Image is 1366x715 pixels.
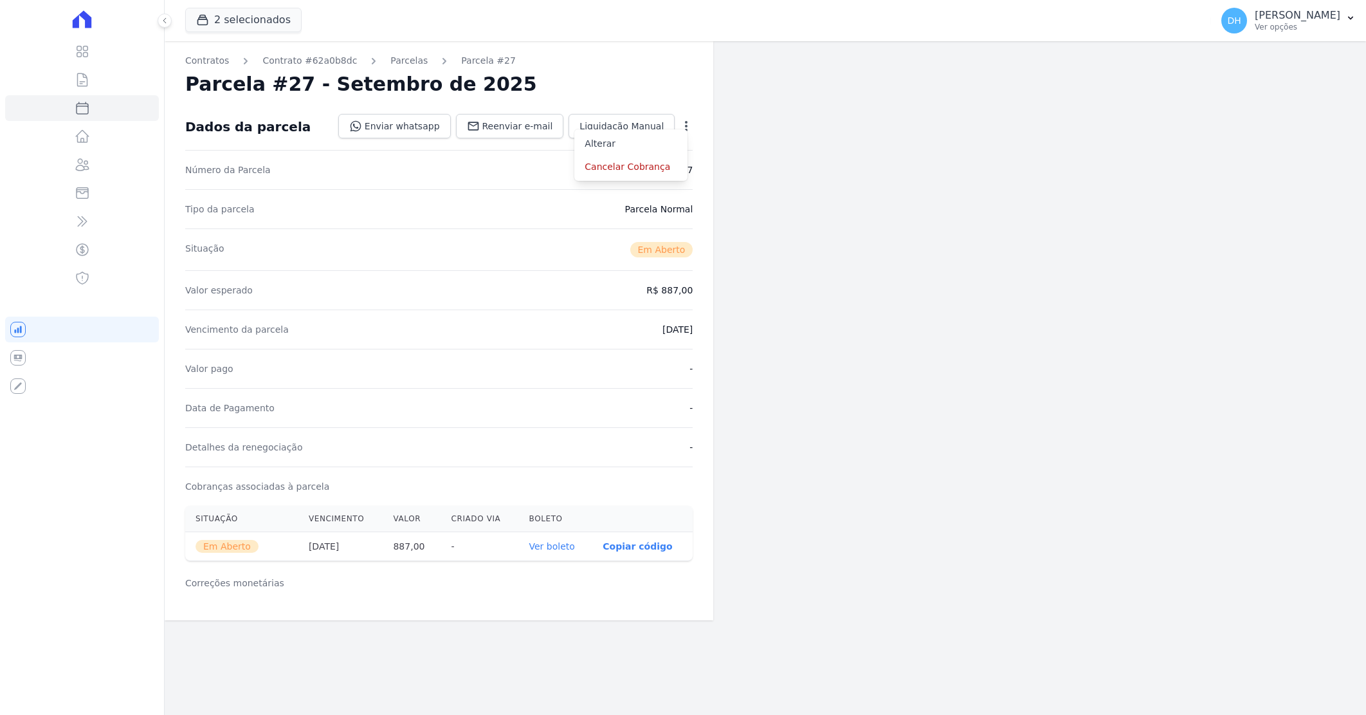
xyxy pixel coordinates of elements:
[1227,16,1241,25] span: DH
[456,114,564,138] a: Reenviar e-mail
[441,532,518,561] th: -
[338,114,451,138] a: Enviar whatsapp
[482,120,553,133] span: Reenviar e-mail
[185,323,289,336] dt: Vencimento da parcela
[298,532,383,561] th: [DATE]
[185,402,275,414] dt: Data de Pagamento
[185,506,298,532] th: Situação
[630,242,693,257] span: Em Aberto
[390,54,428,68] a: Parcelas
[1255,9,1340,22] p: [PERSON_NAME]
[529,541,575,552] a: Ver boleto
[579,120,664,133] span: Liquidação Manual
[196,540,259,553] span: Em Aberto
[185,284,253,297] dt: Valor esperado
[689,402,693,414] dd: -
[569,114,675,138] a: Liquidação Manual
[185,54,229,68] a: Contratos
[689,362,693,375] dd: -
[185,577,284,590] h3: Correções monetárias
[185,54,693,68] nav: Breadcrumb
[662,323,693,336] dd: [DATE]
[185,203,255,216] dt: Tipo da parcela
[1255,22,1340,32] p: Ver opções
[689,441,693,454] dd: -
[185,119,311,135] div: Dados da parcela
[298,506,383,532] th: Vencimento
[574,155,688,178] a: Cancelar Cobrança
[383,532,441,561] th: 887,00
[1211,3,1366,39] button: DH [PERSON_NAME] Ver opções
[646,284,693,297] dd: R$ 887,00
[625,203,693,216] dd: Parcela Normal
[185,441,303,454] dt: Detalhes da renegociação
[441,506,518,532] th: Criado via
[574,132,688,155] a: Alterar
[603,541,672,552] button: Copiar código
[185,163,271,176] dt: Número da Parcela
[185,362,233,375] dt: Valor pago
[461,54,516,68] a: Parcela #27
[519,506,593,532] th: Boleto
[185,8,302,32] button: 2 selecionados
[262,54,357,68] a: Contrato #62a0b8dc
[185,480,329,493] dt: Cobranças associadas à parcela
[383,506,441,532] th: Valor
[185,73,537,96] h2: Parcela #27 - Setembro de 2025
[185,242,224,257] dt: Situação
